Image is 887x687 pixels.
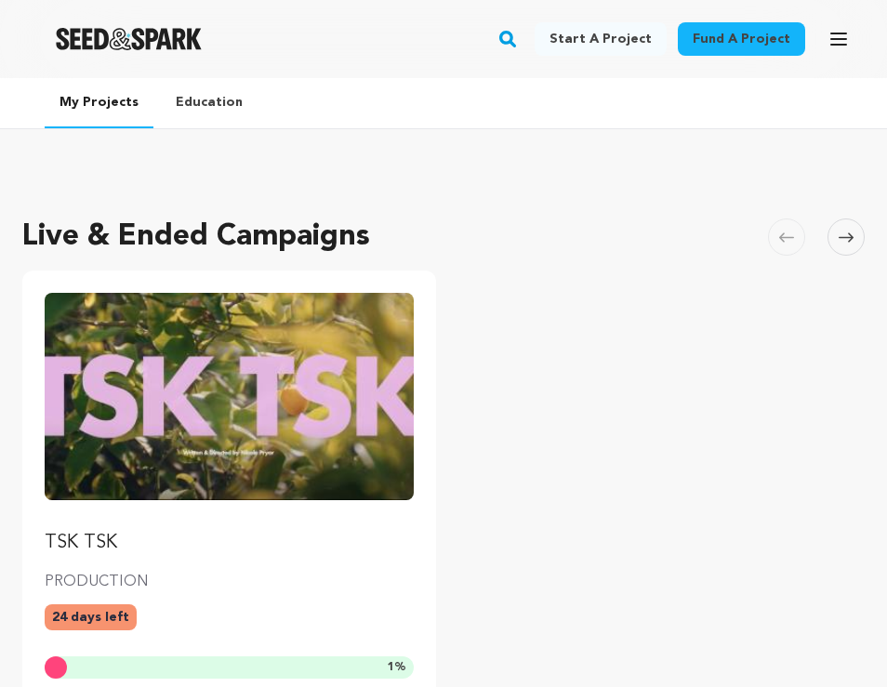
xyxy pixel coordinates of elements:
a: Seed&Spark Homepage [56,28,202,50]
img: Seed&Spark Logo Dark Mode [56,28,202,50]
p: TSK TSK [45,530,414,556]
a: Education [161,78,258,126]
a: Start a project [535,22,667,56]
a: My Projects [45,78,153,128]
span: 1 [388,662,394,673]
a: Fund TSK TSK [45,293,414,556]
h2: Live & Ended Campaigns [22,215,370,259]
p: PRODUCTION [45,571,414,593]
span: % [388,660,406,675]
a: Fund a project [678,22,805,56]
p: 24 days left [45,604,137,630]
